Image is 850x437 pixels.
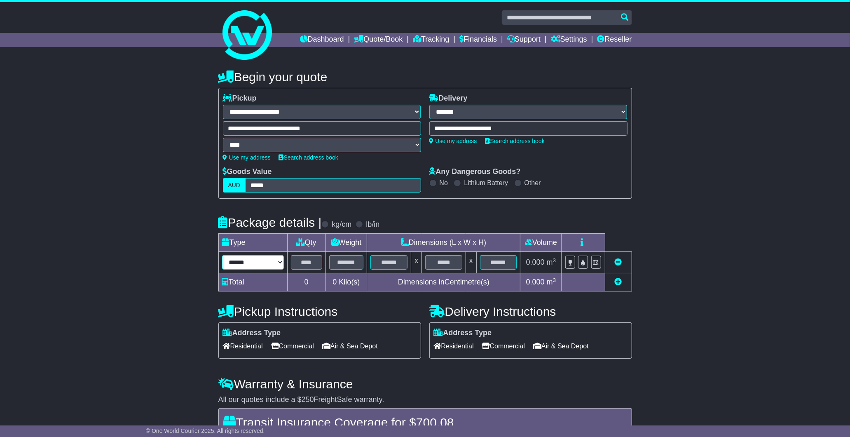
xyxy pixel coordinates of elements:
[411,252,422,273] td: x
[466,252,476,273] td: x
[533,340,589,352] span: Air & Sea Depot
[434,340,474,352] span: Residential
[367,234,520,252] td: Dimensions (L x W x H)
[218,216,322,229] h4: Package details |
[279,154,338,161] a: Search address book
[218,273,287,291] td: Total
[525,179,541,187] label: Other
[218,305,421,318] h4: Pickup Instructions
[223,154,271,161] a: Use my address
[325,273,367,291] td: Kilo(s)
[354,33,403,47] a: Quote/Book
[429,94,468,103] label: Delivery
[366,220,379,229] label: lb/in
[224,416,627,429] h4: Transit Insurance Coverage for $
[218,70,632,84] h4: Begin your quote
[333,278,337,286] span: 0
[413,33,449,47] a: Tracking
[223,340,263,352] span: Residential
[287,234,325,252] td: Qty
[434,329,492,338] label: Address Type
[367,273,520,291] td: Dimensions in Centimetre(s)
[325,234,367,252] td: Weight
[459,33,497,47] a: Financials
[223,178,246,193] label: AUD
[440,179,448,187] label: No
[553,257,556,263] sup: 3
[218,234,287,252] td: Type
[146,428,265,434] span: © One World Courier 2025. All rights reserved.
[302,395,314,404] span: 250
[507,33,541,47] a: Support
[223,167,272,176] label: Goods Value
[218,377,632,391] h4: Warranty & Insurance
[223,94,257,103] label: Pickup
[416,416,454,429] span: 700.08
[551,33,587,47] a: Settings
[322,340,378,352] span: Air & Sea Depot
[271,340,314,352] span: Commercial
[547,278,556,286] span: m
[526,278,545,286] span: 0.000
[223,329,281,338] label: Address Type
[485,138,545,144] a: Search address book
[218,395,632,404] div: All our quotes include a $ FreightSafe warranty.
[615,278,622,286] a: Add new item
[597,33,632,47] a: Reseller
[429,138,477,144] a: Use my address
[300,33,344,47] a: Dashboard
[332,220,351,229] label: kg/cm
[464,179,508,187] label: Lithium Battery
[526,258,545,266] span: 0.000
[287,273,325,291] td: 0
[547,258,556,266] span: m
[553,277,556,283] sup: 3
[520,234,562,252] td: Volume
[429,305,632,318] h4: Delivery Instructions
[429,167,521,176] label: Any Dangerous Goods?
[482,340,525,352] span: Commercial
[615,258,622,266] a: Remove this item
